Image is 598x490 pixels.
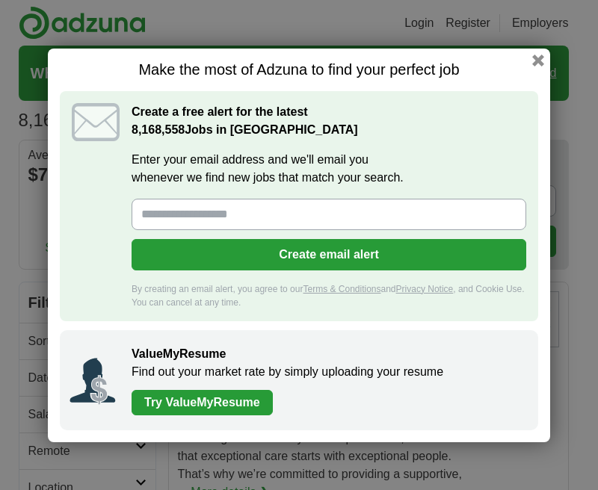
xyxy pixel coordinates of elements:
a: Try ValueMyResume [132,390,273,415]
span: 8,168,558 [132,121,185,139]
a: Terms & Conditions [303,284,380,294]
button: Create email alert [132,239,526,270]
label: Enter your email address and we'll email you whenever we find new jobs that match your search. [132,151,526,187]
a: Privacy Notice [396,284,454,294]
h1: Make the most of Adzuna to find your perfect job [60,61,538,79]
h2: ValueMyResume [132,345,523,363]
div: By creating an email alert, you agree to our and , and Cookie Use. You can cancel at any time. [132,282,526,309]
strong: Jobs in [GEOGRAPHIC_DATA] [132,123,358,136]
h2: Create a free alert for the latest [132,103,526,139]
p: Find out your market rate by simply uploading your resume [132,363,523,381]
img: icon_email.svg [72,103,120,141]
